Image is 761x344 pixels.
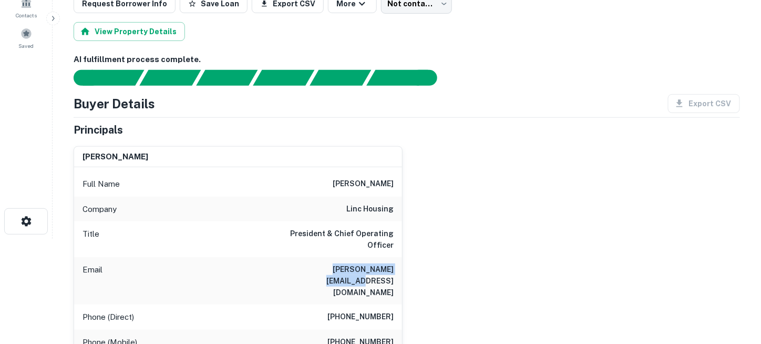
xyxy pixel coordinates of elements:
[367,70,450,86] div: AI fulfillment process complete.
[196,70,258,86] div: Documents found, AI parsing details...
[74,22,185,41] button: View Property Details
[310,70,371,86] div: Principals found, still searching for contact information. This may take time...
[83,228,99,251] p: Title
[83,203,117,216] p: Company
[74,54,740,66] h6: AI fulfillment process complete.
[83,178,120,190] p: Full Name
[708,260,761,310] iframe: Chat Widget
[16,11,37,19] span: Contacts
[74,94,155,113] h4: Buyer Details
[327,311,394,323] h6: [PHONE_NUMBER]
[74,122,123,138] h5: Principals
[268,228,394,251] h6: President & Chief Operating Officer
[333,178,394,190] h6: [PERSON_NAME]
[83,311,134,323] p: Phone (Direct)
[83,151,148,163] h6: [PERSON_NAME]
[139,70,201,86] div: Your request is received and processing...
[83,264,102,298] p: Email
[3,24,49,52] a: Saved
[253,70,314,86] div: Principals found, AI now looking for contact information...
[61,70,140,86] div: Sending borrower request to AI...
[19,42,34,50] span: Saved
[268,264,394,298] h6: [PERSON_NAME][EMAIL_ADDRESS][DOMAIN_NAME]
[346,203,394,216] h6: linc housing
